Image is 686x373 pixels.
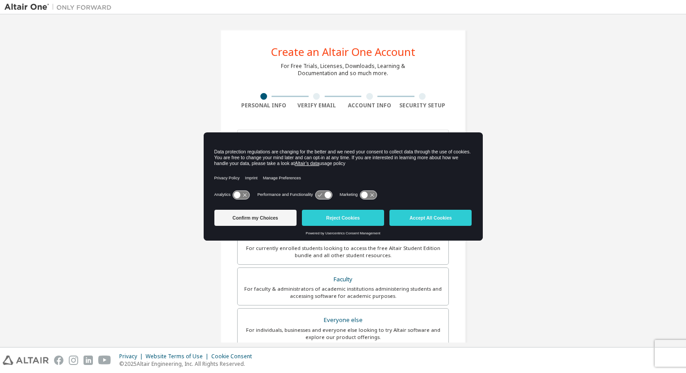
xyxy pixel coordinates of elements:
[119,353,146,360] div: Privacy
[119,360,257,368] p: © 2025 Altair Engineering, Inc. All Rights Reserved.
[243,273,443,286] div: Faculty
[271,47,415,57] div: Create an Altair One Account
[343,102,396,109] div: Account Info
[243,326,443,341] div: For individuals, businesses and everyone else looking to try Altair software and explore our prod...
[84,356,93,365] img: linkedin.svg
[3,356,49,365] img: altair_logo.svg
[98,356,111,365] img: youtube.svg
[396,102,449,109] div: Security Setup
[69,356,78,365] img: instagram.svg
[4,3,116,12] img: Altair One
[281,63,405,77] div: For Free Trials, Licenses, Downloads, Learning & Documentation and so much more.
[54,356,63,365] img: facebook.svg
[243,285,443,300] div: For faculty & administrators of academic institutions administering students and accessing softwa...
[211,353,257,360] div: Cookie Consent
[290,102,343,109] div: Verify Email
[146,353,211,360] div: Website Terms of Use
[243,314,443,326] div: Everyone else
[237,102,290,109] div: Personal Info
[243,245,443,259] div: For currently enrolled students looking to access the free Altair Student Edition bundle and all ...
